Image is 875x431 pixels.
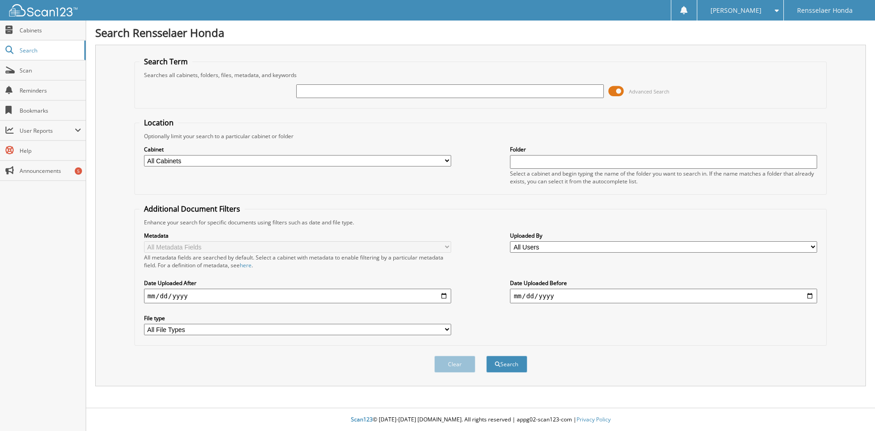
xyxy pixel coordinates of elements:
label: Date Uploaded Before [510,279,817,287]
span: Rensselaer Honda [797,8,853,13]
label: Cabinet [144,145,451,153]
label: Uploaded By [510,232,817,239]
span: Cabinets [20,26,81,34]
h1: Search Rensselaer Honda [95,25,866,40]
div: Enhance your search for specific documents using filters such as date and file type. [139,218,822,226]
a: Privacy Policy [576,415,611,423]
span: Advanced Search [629,88,669,95]
div: 5 [75,167,82,175]
label: Folder [510,145,817,153]
div: Searches all cabinets, folders, files, metadata, and keywords [139,71,822,79]
span: Announcements [20,167,81,175]
span: Scan [20,67,81,74]
div: Optionally limit your search to a particular cabinet or folder [139,132,822,140]
legend: Additional Document Filters [139,204,245,214]
button: Search [486,356,527,373]
span: User Reports [20,127,75,135]
input: end [510,289,817,303]
div: All metadata fields are searched by default. Select a cabinet with metadata to enable filtering b... [144,254,451,269]
span: [PERSON_NAME] [710,8,762,13]
div: Select a cabinet and begin typing the name of the folder you want to search in. If the name match... [510,170,817,185]
input: start [144,289,451,303]
legend: Location [139,118,178,128]
label: Metadata [144,232,451,239]
a: here [240,261,252,269]
span: Search [20,47,80,54]
span: Help [20,147,81,155]
div: © [DATE]-[DATE] [DOMAIN_NAME]. All rights reserved | appg02-scan123-com | [86,409,875,431]
span: Bookmarks [20,107,81,114]
button: Clear [434,356,475,373]
label: File type [144,314,451,322]
span: Reminders [20,87,81,94]
legend: Search Term [139,57,192,67]
img: scan123-logo-white.svg [9,4,77,16]
label: Date Uploaded After [144,279,451,287]
span: Scan123 [351,415,373,423]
